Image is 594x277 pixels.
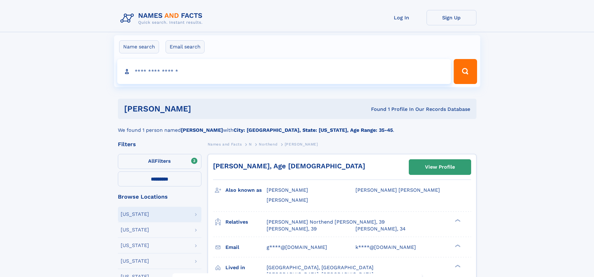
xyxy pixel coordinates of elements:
div: ❯ [453,218,461,222]
a: [PERSON_NAME], Age [DEMOGRAPHIC_DATA] [213,162,365,170]
a: Names and Facts [208,140,242,148]
a: Log In [377,10,427,25]
div: Found 1 Profile In Our Records Database [281,106,470,113]
div: Filters [118,141,201,147]
span: [PERSON_NAME] [PERSON_NAME] [355,187,440,193]
span: Northend [259,142,278,146]
input: search input [117,59,451,84]
a: View Profile [409,160,471,175]
span: [GEOGRAPHIC_DATA], [GEOGRAPHIC_DATA] [267,265,374,270]
h1: [PERSON_NAME] [124,105,281,113]
h3: Also known as [225,185,267,195]
span: [PERSON_NAME] [267,197,308,203]
span: [PERSON_NAME] [267,187,308,193]
label: Email search [166,40,205,53]
div: Browse Locations [118,194,201,200]
span: All [148,158,155,164]
h3: Lived in [225,262,267,273]
div: ❯ [453,264,461,268]
span: N [249,142,252,146]
b: City: [GEOGRAPHIC_DATA], State: [US_STATE], Age Range: 35-45 [234,127,393,133]
div: View Profile [425,160,455,174]
label: Filters [118,154,201,169]
label: Name search [119,40,159,53]
h3: Email [225,242,267,253]
a: Northend [259,140,278,148]
a: [PERSON_NAME], 39 [267,225,317,232]
a: [PERSON_NAME] Northend [PERSON_NAME], 39 [267,219,385,225]
b: [PERSON_NAME] [181,127,223,133]
div: [US_STATE] [121,243,149,248]
a: N [249,140,252,148]
h3: Relatives [225,217,267,227]
a: [PERSON_NAME], 34 [355,225,406,232]
div: [US_STATE] [121,259,149,264]
div: [US_STATE] [121,212,149,217]
div: We found 1 person named with . [118,119,476,134]
button: Search Button [454,59,477,84]
img: Logo Names and Facts [118,10,208,27]
div: ❯ [453,244,461,248]
a: Sign Up [427,10,476,25]
div: [US_STATE] [121,227,149,232]
span: [PERSON_NAME] [285,142,318,146]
